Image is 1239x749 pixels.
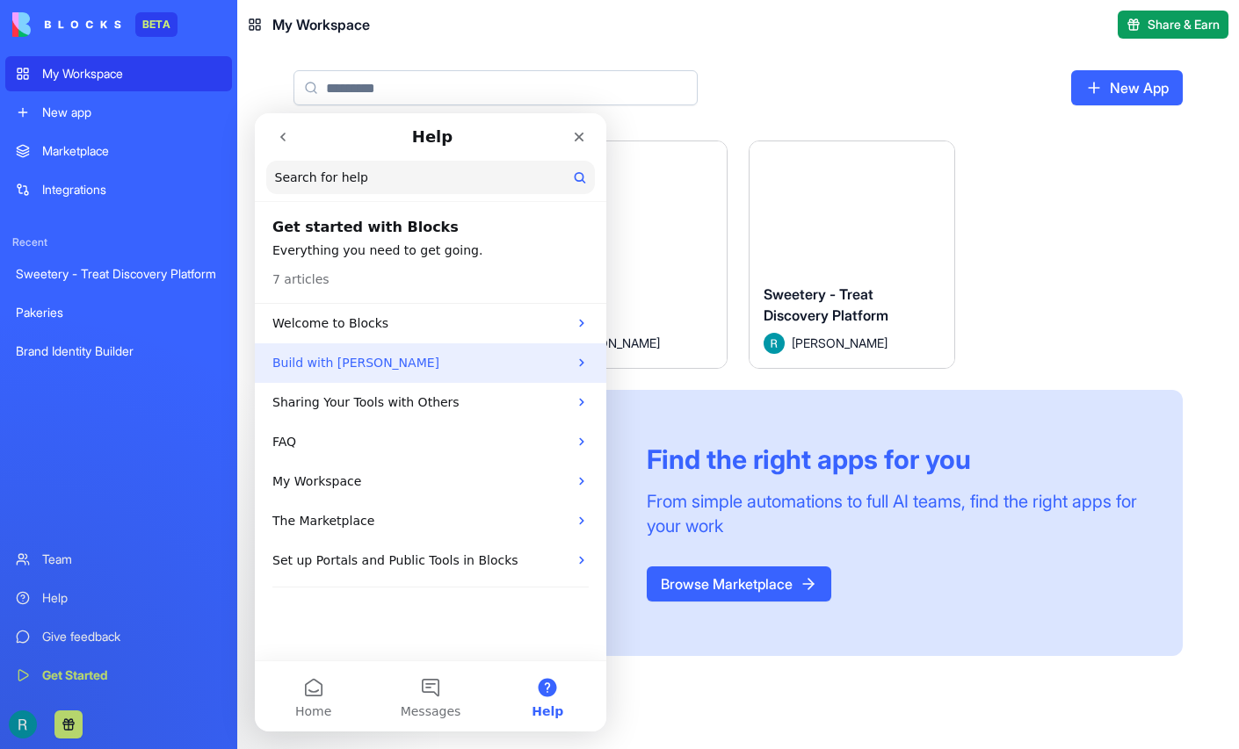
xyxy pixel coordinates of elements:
[749,140,955,369] a: Sweetery - Treat Discovery PlatformAvatar[PERSON_NAME]
[5,56,232,91] a: My Workspace
[12,12,121,37] img: logo
[135,12,178,37] div: BETA
[12,12,178,37] a: BETA
[5,133,232,169] a: Marketplace
[42,589,221,607] div: Help
[764,285,888,324] span: Sweetery - Treat Discovery Platform
[5,295,232,330] a: Pakeries
[42,104,221,121] div: New app
[1071,70,1183,105] a: New App
[9,710,37,738] img: ACg8ocIQaqk-1tPQtzwxiZ7ZlP6dcFgbwUZ5nqaBNAw22a2oECoLioo=s96-c
[1118,11,1228,39] button: Share & Earn
[647,443,1141,475] div: Find the right apps for you
[272,14,370,35] span: My Workspace
[1148,16,1220,33] span: Share & Earn
[5,235,232,249] span: Recent
[42,551,221,568] div: Team
[647,489,1141,538] div: From simple automations to full AI teams, find the right apps for your work
[5,172,232,207] a: Integrations
[255,113,606,731] iframe: Intercom live chat
[521,140,728,369] a: PakeriesAvatar[PERSON_NAME]
[16,265,221,283] div: Sweetery - Treat Discovery Platform
[42,181,221,198] div: Integrations
[42,65,221,83] div: My Workspace
[5,580,232,616] a: Help
[5,256,232,292] a: Sweetery - Treat Discovery Platform
[16,342,221,360] div: Brand Identity Builder
[5,619,232,654] a: Give feedback
[647,566,831,601] a: Browse Marketplace
[764,333,785,354] img: Avatar
[42,628,221,645] div: Give feedback
[792,334,888,352] span: [PERSON_NAME]
[42,142,221,160] div: Marketplace
[5,658,232,693] a: Get Started
[16,304,221,321] div: Pakeries
[42,666,221,684] div: Get Started
[277,592,308,604] span: Help
[5,95,232,130] a: New app
[5,334,232,369] a: Brand Identity Builder
[564,334,660,352] span: [PERSON_NAME]
[5,542,232,577] a: Team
